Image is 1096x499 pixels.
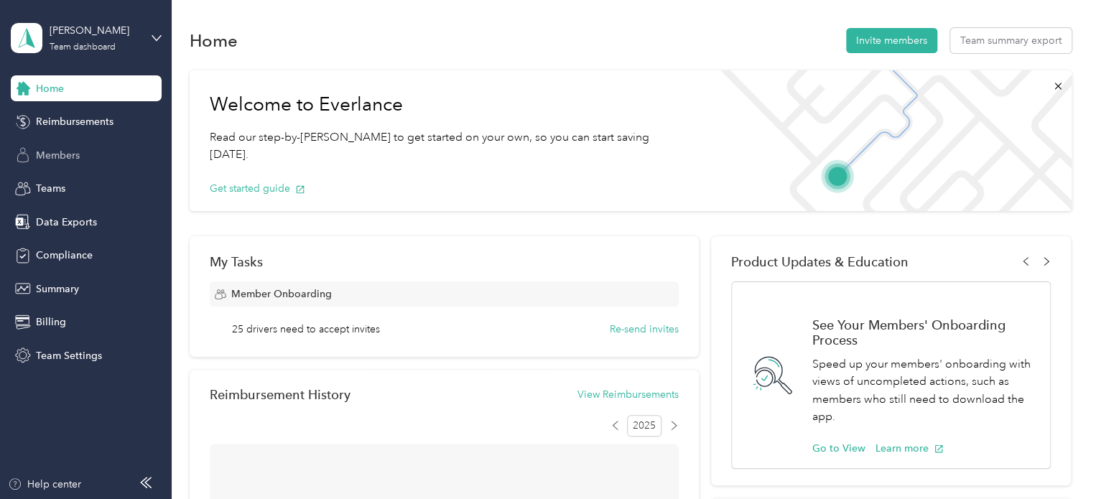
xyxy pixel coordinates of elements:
button: View Reimbursements [577,387,679,402]
p: Read our step-by-[PERSON_NAME] to get started on your own, so you can start saving [DATE]. [210,129,687,164]
span: Teams [36,181,65,196]
div: My Tasks [210,254,679,269]
img: Welcome to everlance [706,70,1071,211]
span: 2025 [627,415,661,437]
span: Billing [36,314,66,330]
button: Get started guide [210,181,305,196]
h1: Home [190,33,238,48]
button: Team summary export [950,28,1072,53]
h2: Reimbursement History [210,387,350,402]
span: Member Onboarding [231,286,332,302]
div: [PERSON_NAME] [50,23,139,38]
span: 25 drivers need to accept invites [232,322,380,337]
span: Data Exports [36,215,97,230]
div: Team dashboard [50,43,116,52]
span: Home [36,81,64,96]
iframe: Everlance-gr Chat Button Frame [1016,419,1096,499]
button: Re-send invites [610,322,679,337]
h1: See Your Members' Onboarding Process [812,317,1035,348]
span: Members [36,148,80,163]
p: Speed up your members' onboarding with views of uncompleted actions, such as members who still ne... [812,355,1035,426]
span: Compliance [36,248,93,263]
button: Invite members [846,28,937,53]
span: Team Settings [36,348,102,363]
button: Go to View [812,441,865,456]
h1: Welcome to Everlance [210,93,687,116]
span: Reimbursements [36,114,113,129]
span: Product Updates & Education [731,254,909,269]
button: Help center [8,477,81,492]
span: Summary [36,281,79,297]
button: Learn more [876,441,944,456]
